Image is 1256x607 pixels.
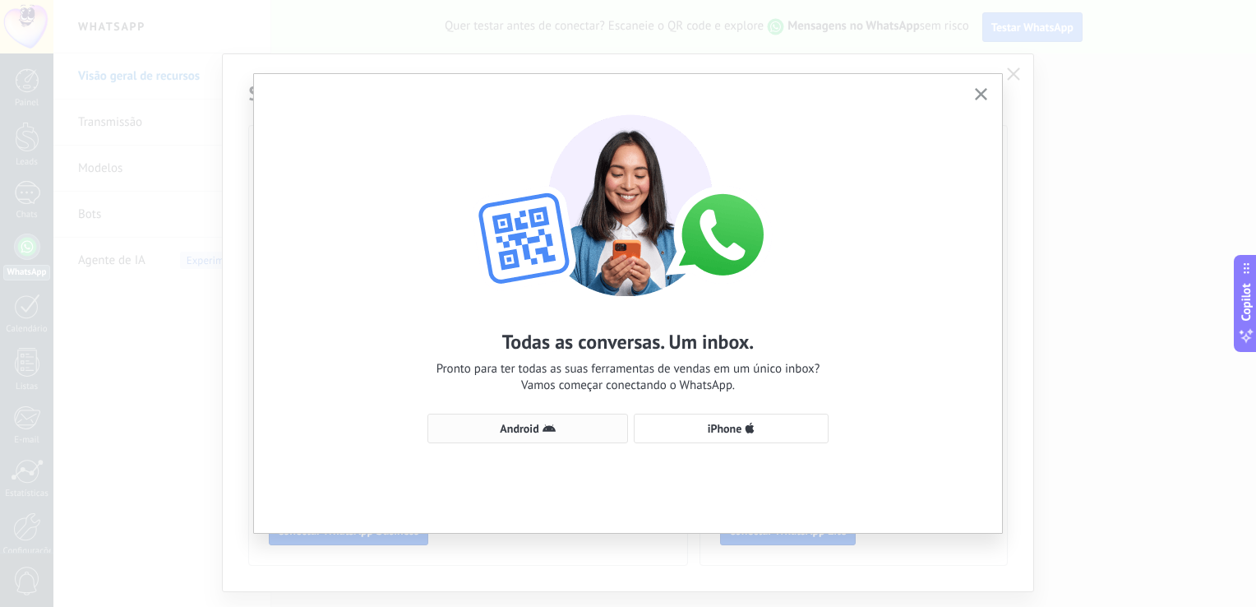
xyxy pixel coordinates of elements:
[502,329,755,354] h2: Todas as conversas. Um inbox.
[427,414,628,443] button: Android
[500,423,538,434] span: Android
[447,99,809,296] img: wa-lite-select-device.png
[708,423,742,434] span: iPhone
[436,361,820,394] span: Pronto para ter todas as suas ferramentas de vendas em um único inbox? Vamos começar conectando o...
[634,414,829,443] button: iPhone
[1238,284,1254,322] span: Copilot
